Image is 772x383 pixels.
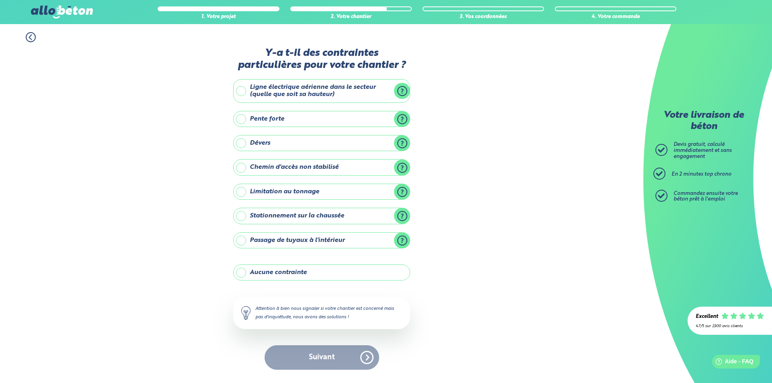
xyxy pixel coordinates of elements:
label: Dévers [233,135,410,151]
p: Votre livraison de béton [657,110,750,132]
label: Chemin d'accès non stabilisé [233,159,410,175]
iframe: Help widget launcher [700,352,763,374]
div: Attention à bien nous signaler si votre chantier est concerné mais pas d'inquiétude, nous avons d... [233,297,410,329]
label: Y-a t-il des contraintes particulières pour votre chantier ? [233,47,410,71]
div: 2. Votre chantier [290,14,412,20]
label: Pente forte [233,111,410,127]
img: allobéton [31,6,93,18]
span: Devis gratuit, calculé immédiatement et sans engagement [673,142,732,159]
div: 4. Votre commande [555,14,676,20]
span: En 2 minutes top chrono [671,172,731,177]
span: Commandez ensuite votre béton prêt à l'emploi [673,191,738,202]
div: Excellent [696,314,718,320]
label: Passage de tuyaux à l'intérieur [233,232,410,248]
label: Limitation au tonnage [233,184,410,200]
div: 1. Votre projet [158,14,279,20]
label: Stationnement sur la chaussée [233,208,410,224]
div: 4.7/5 sur 2300 avis clients [696,324,764,328]
div: 3. Vos coordonnées [423,14,544,20]
label: Ligne électrique aérienne dans le secteur (quelle que soit sa hauteur) [233,79,410,103]
label: Aucune contrainte [233,264,410,281]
